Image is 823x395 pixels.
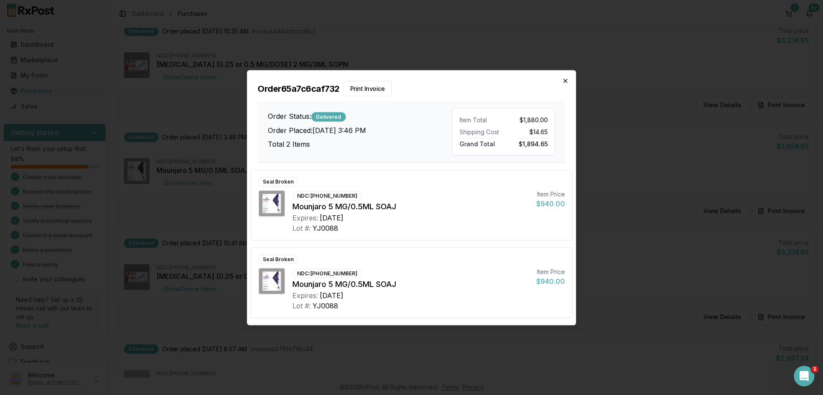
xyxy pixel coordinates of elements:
div: Seal Broken [258,254,298,264]
div: Seal Broken [258,177,298,186]
div: Item Price [536,267,565,276]
span: $1,880.00 [520,115,548,124]
span: 1 [811,366,818,373]
div: $940.00 [536,276,565,286]
div: Expires: [292,212,318,223]
div: [DATE] [320,290,343,300]
span: Grand Total [460,138,495,147]
div: Lot #: [292,300,311,311]
div: $940.00 [536,198,565,208]
div: $14.65 [507,127,548,136]
button: Print Invoice [343,81,392,96]
div: YJ0088 [312,300,338,311]
div: NDC: [PHONE_NUMBER] [292,191,362,200]
div: [DATE] [320,212,343,223]
h3: Order Placed: [DATE] 3:46 PM [268,125,452,136]
div: Lot #: [292,223,311,233]
div: Mounjaro 5 MG/0.5ML SOAJ [292,278,529,290]
div: Item Price [536,190,565,198]
h2: Order 65a7c6caf732 [258,81,565,96]
h3: Order Status: [268,111,452,122]
img: Mounjaro 5 MG/0.5ML SOAJ [259,268,285,294]
div: Item Total [460,115,500,124]
h3: Total 2 Items [268,139,452,149]
div: Delivered [311,112,346,122]
div: Shipping Cost [460,127,500,136]
div: YJ0088 [312,223,338,233]
div: NDC: [PHONE_NUMBER] [292,268,362,278]
iframe: Intercom live chat [794,366,814,386]
div: Expires: [292,290,318,300]
span: $1,894.65 [519,138,548,147]
div: Mounjaro 5 MG/0.5ML SOAJ [292,200,529,212]
img: Mounjaro 5 MG/0.5ML SOAJ [259,190,285,216]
